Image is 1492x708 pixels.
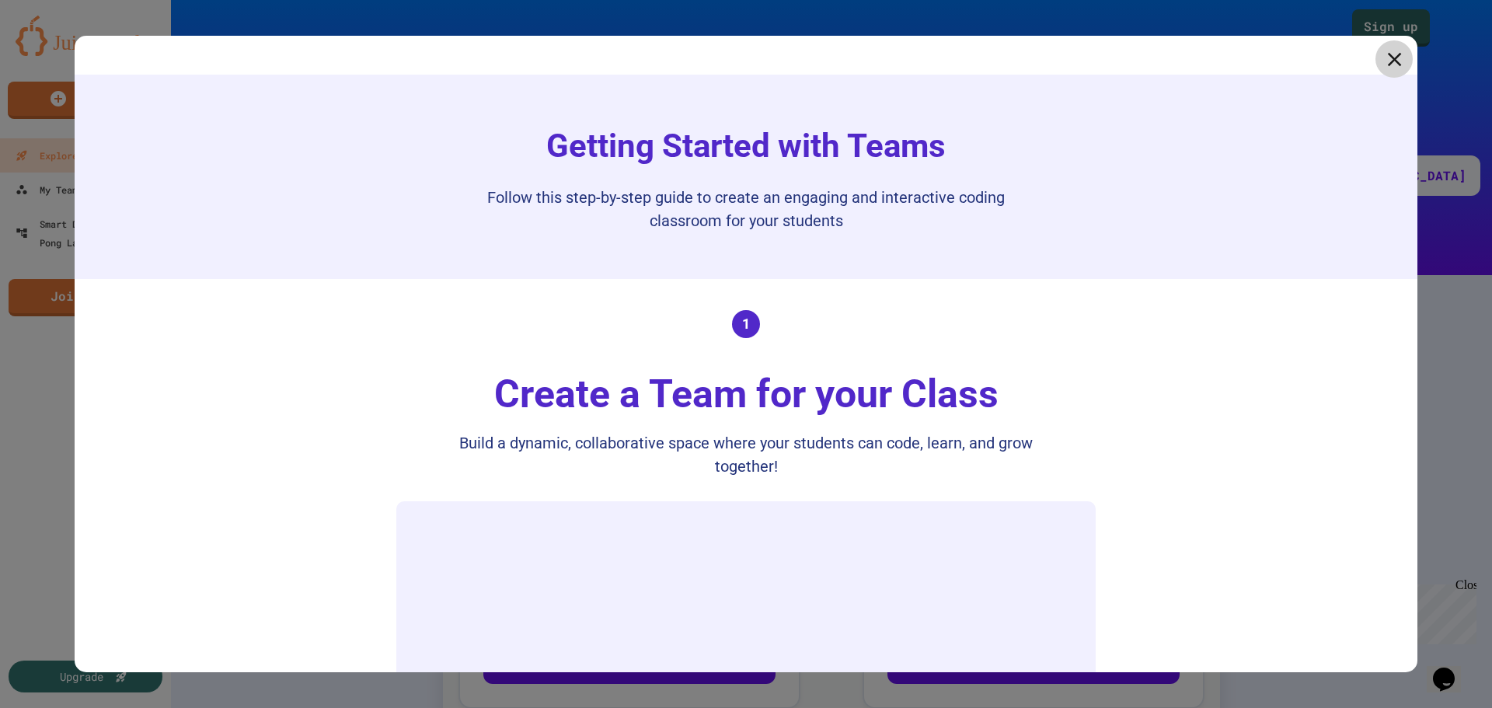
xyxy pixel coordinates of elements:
div: 1 [732,310,760,338]
div: Chat with us now!Close [6,6,107,99]
p: Follow this step-by-step guide to create an engaging and interactive coding classroom for your st... [435,186,1057,232]
div: Build a dynamic, collaborative space where your students can code, learn, and grow together! [435,431,1057,478]
h1: Getting Started with Teams [531,121,961,170]
div: Create a Team for your Class [479,365,1014,424]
